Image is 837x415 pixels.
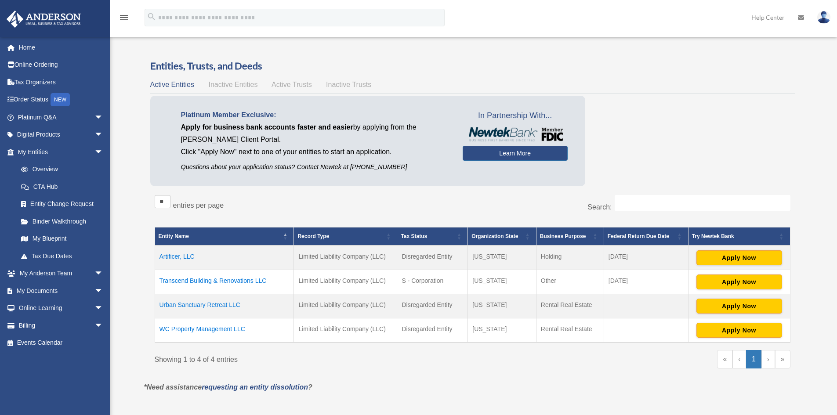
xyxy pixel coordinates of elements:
td: WC Property Management LLC [155,318,294,343]
a: Order StatusNEW [6,91,116,109]
th: Record Type: Activate to sort [294,227,397,246]
td: [US_STATE] [468,270,536,294]
a: Binder Walkthrough [12,213,112,230]
span: arrow_drop_down [94,317,112,335]
label: Search: [587,203,612,211]
td: Artificer, LLC [155,245,294,270]
td: Disregarded Entity [397,245,468,270]
a: menu [119,15,129,23]
td: Holding [536,245,604,270]
div: Try Newtek Bank [692,231,777,242]
a: Online Learningarrow_drop_down [6,300,116,317]
i: menu [119,12,129,23]
td: [US_STATE] [468,318,536,343]
th: Entity Name: Activate to invert sorting [155,227,294,246]
a: My Blueprint [12,230,112,248]
a: Billingarrow_drop_down [6,317,116,334]
p: Platinum Member Exclusive: [181,109,449,121]
button: Apply Now [696,250,782,265]
span: In Partnership With... [463,109,568,123]
a: Home [6,39,116,56]
span: Entity Name [159,233,189,239]
th: Try Newtek Bank : Activate to sort [688,227,790,246]
td: Limited Liability Company (LLC) [294,245,397,270]
td: Limited Liability Company (LLC) [294,318,397,343]
span: Record Type [297,233,329,239]
td: Disregarded Entity [397,318,468,343]
a: Events Calendar [6,334,116,352]
span: arrow_drop_down [94,282,112,300]
div: Showing 1 to 4 of 4 entries [155,350,466,366]
a: 1 [746,350,761,368]
td: Limited Liability Company (LLC) [294,270,397,294]
button: Apply Now [696,323,782,338]
a: Tax Due Dates [12,247,112,265]
td: Transcend Building & Renovations LLC [155,270,294,294]
td: [DATE] [604,245,688,270]
td: S - Corporation [397,270,468,294]
img: Anderson Advisors Platinum Portal [4,11,83,28]
td: Rental Real Estate [536,294,604,318]
span: Active Trusts [272,81,312,88]
i: search [147,12,156,22]
td: Limited Liability Company (LLC) [294,294,397,318]
span: Federal Return Due Date [608,233,669,239]
p: Questions about your application status? Contact Newtek at [PHONE_NUMBER] [181,162,449,173]
a: Entity Change Request [12,195,112,213]
td: Urban Sanctuary Retreat LLC [155,294,294,318]
td: Rental Real Estate [536,318,604,343]
label: entries per page [173,202,224,209]
div: NEW [51,93,70,106]
td: Other [536,270,604,294]
a: Tax Organizers [6,73,116,91]
th: Tax Status: Activate to sort [397,227,468,246]
span: Tax Status [401,233,427,239]
th: Federal Return Due Date: Activate to sort [604,227,688,246]
a: My Anderson Teamarrow_drop_down [6,265,116,282]
a: requesting an entity dissolution [202,383,308,391]
span: arrow_drop_down [94,126,112,144]
a: Last [775,350,790,368]
span: arrow_drop_down [94,143,112,161]
span: Business Purpose [540,233,586,239]
th: Business Purpose: Activate to sort [536,227,604,246]
a: Platinum Q&Aarrow_drop_down [6,108,116,126]
span: Inactive Trusts [326,81,371,88]
a: First [717,350,732,368]
p: Click "Apply Now" next to one of your entities to start an application. [181,146,449,158]
span: arrow_drop_down [94,300,112,318]
img: NewtekBankLogoSM.png [467,127,563,141]
em: *Need assistance ? [144,383,312,391]
th: Organization State: Activate to sort [468,227,536,246]
span: arrow_drop_down [94,265,112,283]
a: Overview [12,161,108,178]
a: Online Ordering [6,56,116,74]
td: [US_STATE] [468,245,536,270]
a: Previous [732,350,746,368]
span: Organization State [471,233,518,239]
span: arrow_drop_down [94,108,112,126]
a: Digital Productsarrow_drop_down [6,126,116,144]
button: Apply Now [696,274,782,289]
a: Next [761,350,775,368]
span: Inactive Entities [208,81,257,88]
td: Disregarded Entity [397,294,468,318]
a: CTA Hub [12,178,112,195]
a: My Entitiesarrow_drop_down [6,143,112,161]
td: [US_STATE] [468,294,536,318]
img: User Pic [817,11,830,24]
span: Active Entities [150,81,194,88]
span: Apply for business bank accounts faster and easier [181,123,353,131]
button: Apply Now [696,299,782,314]
a: My Documentsarrow_drop_down [6,282,116,300]
td: [DATE] [604,270,688,294]
p: by applying from the [PERSON_NAME] Client Portal. [181,121,449,146]
h3: Entities, Trusts, and Deeds [150,59,795,73]
a: Learn More [463,146,568,161]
